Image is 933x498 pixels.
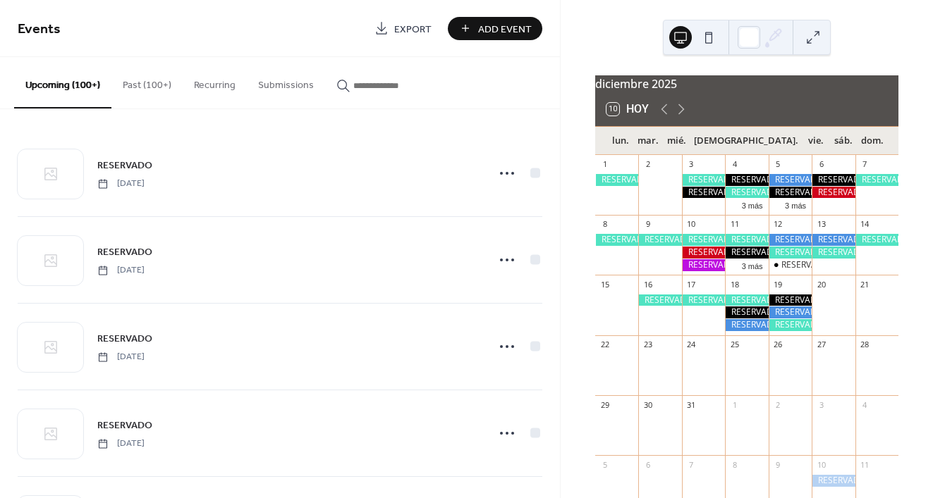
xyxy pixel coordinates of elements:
[816,159,827,170] div: 6
[97,330,152,347] a: RESERVADO
[682,174,725,186] div: RESERVADO
[595,234,638,246] div: RESERVADO
[725,319,768,331] div: RESERVADO
[638,234,681,246] div: RESERVADO
[662,127,690,155] div: mié.
[860,340,870,350] div: 28
[634,127,662,155] div: mar.
[769,234,812,246] div: RESERVADO
[773,399,783,410] div: 2
[816,399,827,410] div: 3
[860,399,870,410] div: 4
[111,57,183,107] button: Past (100+)
[725,187,768,199] div: RESERVADO
[729,279,740,290] div: 18
[97,264,145,277] span: [DATE]
[682,259,725,271] div: RESERVADO
[769,174,812,186] div: RESERVADO
[773,340,783,350] div: 26
[729,340,740,350] div: 25
[816,279,827,290] div: 20
[599,459,610,470] div: 5
[769,187,812,199] div: RESERVADO
[686,159,697,170] div: 3
[686,219,697,230] div: 10
[183,57,247,107] button: Recurring
[14,57,111,108] button: Upcoming (100+)
[725,174,768,186] div: RESERVADO
[855,174,898,186] div: RESERVADO
[97,245,152,260] span: RESERVADO
[642,340,653,350] div: 23
[773,219,783,230] div: 12
[682,294,725,306] div: RESERVADO
[686,459,697,470] div: 7
[599,219,610,230] div: 8
[690,127,802,155] div: [DEMOGRAPHIC_DATA].
[773,279,783,290] div: 19
[686,279,697,290] div: 17
[97,332,152,347] span: RESERVADO
[599,279,610,290] div: 15
[812,187,855,199] div: RESERVADO
[729,219,740,230] div: 11
[802,127,830,155] div: vie.
[599,159,610,170] div: 1
[642,399,653,410] div: 30
[736,199,769,211] button: 3 más
[725,294,768,306] div: RESERVADO
[682,187,725,199] div: RESERVADO
[812,475,855,487] div: RESERVADO
[816,340,827,350] div: 27
[97,158,152,173] span: RESERVADO
[769,294,812,306] div: RESERVADO
[682,247,725,259] div: RESERVADO
[729,159,740,170] div: 4
[394,22,432,37] span: Export
[97,351,145,363] span: [DATE]
[812,247,855,259] div: RESERVADO
[769,247,812,259] div: RESERVADO
[779,199,812,211] button: 3 más
[478,22,532,37] span: Add Event
[725,234,768,246] div: RESERVADO
[364,17,442,40] a: Export
[816,459,827,470] div: 10
[638,294,681,306] div: RESERVADO
[599,399,610,410] div: 29
[829,127,858,155] div: sáb.
[729,459,740,470] div: 8
[595,174,638,186] div: RESERVADO
[860,219,870,230] div: 14
[97,417,152,433] a: RESERVADO
[769,306,812,318] div: RESERVADO
[736,259,769,271] button: 3 más
[860,279,870,290] div: 21
[860,459,870,470] div: 11
[682,234,725,246] div: RESERVADO
[816,219,827,230] div: 13
[642,219,653,230] div: 9
[97,178,145,190] span: [DATE]
[686,399,697,410] div: 31
[448,17,542,40] button: Add Event
[725,247,768,259] div: RESERVADO
[686,340,697,350] div: 24
[97,157,152,173] a: RESERVADO
[729,399,740,410] div: 1
[97,437,145,450] span: [DATE]
[812,234,855,246] div: RESERVADO
[769,319,812,331] div: RESERVADO
[642,159,653,170] div: 2
[773,159,783,170] div: 5
[855,234,898,246] div: RESERVADO
[642,459,653,470] div: 6
[812,174,855,186] div: RESERVADO
[725,306,768,318] div: RESERVADO
[642,279,653,290] div: 16
[773,459,783,470] div: 9
[769,259,812,271] div: RESERVADO
[595,75,898,92] div: diciembre 2025
[18,15,61,43] span: Events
